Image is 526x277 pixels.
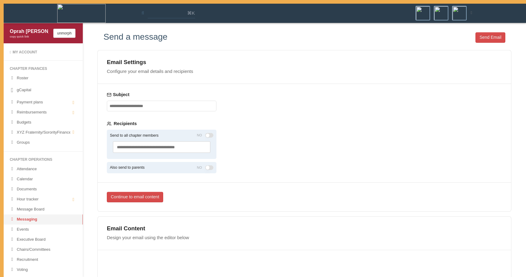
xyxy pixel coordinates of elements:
a: Reimbursements [4,107,83,117]
div: copy quick link [10,35,49,39]
label: Subject [107,92,216,98]
span: NO [197,165,202,171]
label: Also send to parents [110,165,145,171]
div: My Account [10,50,77,55]
a: Groups [4,138,83,148]
a: Payment plans [4,97,83,107]
h3: Send a message [103,32,167,42]
a: Calendar [4,174,83,184]
a: Executive Board [4,235,83,245]
a: XYZ Fraternity/SororityFinances [4,128,83,138]
button: Continue to email content [107,192,163,202]
a: gCapital [4,83,83,97]
div: Email Content [107,226,502,232]
button: unmorph [53,29,75,38]
label: Send to all chapter members [110,134,159,138]
span: NO [197,133,202,138]
a: Recruitment [4,255,83,265]
li: Chapter operations [4,155,83,164]
a: Message Board [4,204,83,214]
a: Events [4,225,83,235]
a: Budgets [4,117,83,128]
div: Email Settings [107,59,502,65]
div: Oprah [PERSON_NAME] [10,28,49,35]
a: Messaging [4,214,83,225]
div: Design your email using the editor below [107,235,502,241]
a: Hour tracker [4,194,83,204]
span: ⌘K [187,10,195,16]
li: Chapter finances [4,64,83,73]
a: Roster [4,73,83,83]
button: Send Email [475,32,505,43]
a: Attendance [4,164,83,174]
a: Documents [4,184,83,194]
div: Configure your email details and recipients [107,68,502,74]
a: Voting [4,265,83,275]
label: Recipients [107,121,216,127]
a: Chairs/Committees [4,245,83,255]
